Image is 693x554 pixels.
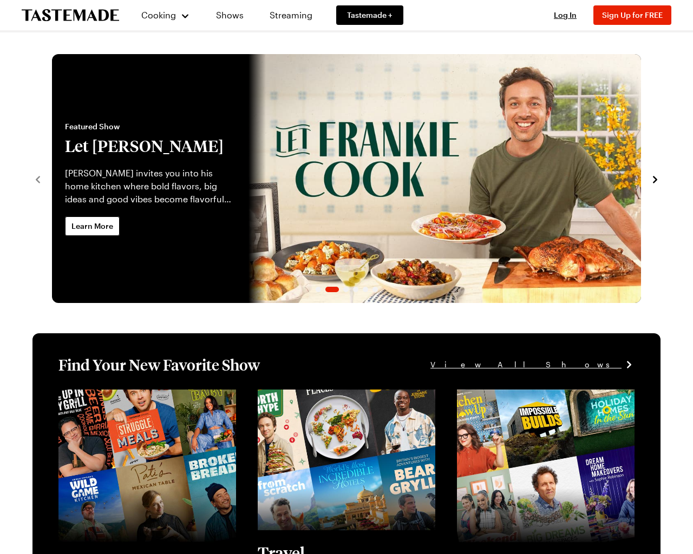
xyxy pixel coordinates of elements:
span: Go to slide 2 [325,287,339,292]
button: Log In [544,10,587,21]
button: navigate to previous item [32,172,43,185]
h2: Let [PERSON_NAME] [65,136,236,156]
span: Log In [554,10,577,19]
div: 2 / 6 [52,54,641,303]
a: Learn More [65,216,120,236]
span: Cooking [141,10,176,20]
span: Go to slide 6 [372,287,378,292]
span: View All Shows [430,359,622,371]
span: Tastemade + [347,10,393,21]
a: Tastemade + [336,5,403,25]
span: Go to slide 1 [316,287,321,292]
span: Learn More [71,221,113,232]
span: Sign Up for FREE [602,10,663,19]
h1: Find Your New Favorite Show [58,355,260,374]
button: navigate to next item [650,172,661,185]
a: View full content for [object Object] [58,391,206,401]
a: View full content for [object Object] [457,391,605,401]
button: Sign Up for FREE [593,5,671,25]
a: To Tastemade Home Page [22,9,119,22]
a: View All Shows [430,359,635,371]
p: [PERSON_NAME] invites you into his home kitchen where bold flavors, big ideas and good vibes beco... [65,167,236,206]
span: Go to slide 4 [353,287,358,292]
span: Go to slide 3 [343,287,349,292]
a: View full content for [object Object] [258,391,406,401]
button: Cooking [141,2,190,28]
span: Go to slide 5 [363,287,368,292]
span: Featured Show [65,121,236,132]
